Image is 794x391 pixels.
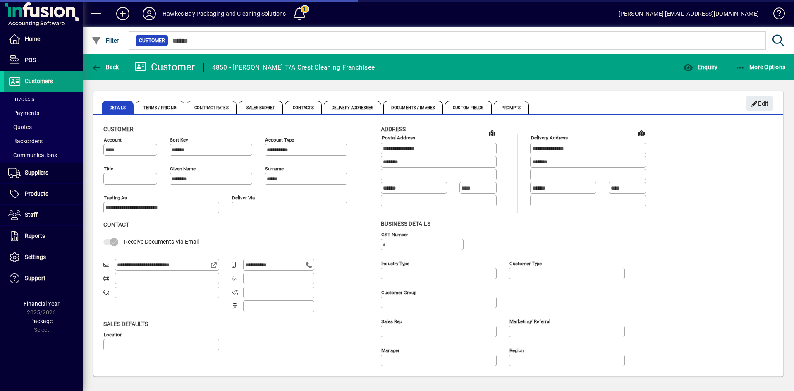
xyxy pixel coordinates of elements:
[25,190,48,197] span: Products
[8,138,43,144] span: Backorders
[163,7,286,20] div: Hawkes Bay Packaging and Cleaning Solutions
[4,50,83,71] a: POS
[24,300,60,307] span: Financial Year
[4,268,83,289] a: Support
[485,126,499,139] a: View on map
[751,97,769,110] span: Edit
[104,195,127,201] mat-label: Trading as
[683,64,717,70] span: Enquiry
[104,331,122,337] mat-label: Location
[383,101,443,114] span: Documents / Images
[8,110,39,116] span: Payments
[4,134,83,148] a: Backorders
[25,169,48,176] span: Suppliers
[8,96,34,102] span: Invoices
[381,318,402,324] mat-label: Sales rep
[4,120,83,134] a: Quotes
[25,78,53,84] span: Customers
[8,152,57,158] span: Communications
[509,347,524,353] mat-label: Region
[381,347,399,353] mat-label: Manager
[4,106,83,120] a: Payments
[735,64,786,70] span: More Options
[4,92,83,106] a: Invoices
[89,33,121,48] button: Filter
[381,221,430,227] span: Business details
[381,260,409,266] mat-label: Industry type
[110,6,136,21] button: Add
[4,205,83,225] a: Staff
[103,126,134,132] span: Customer
[103,321,148,327] span: Sales defaults
[104,166,113,172] mat-label: Title
[4,247,83,268] a: Settings
[170,137,188,143] mat-label: Sort key
[746,96,773,111] button: Edit
[170,166,196,172] mat-label: Given name
[265,166,284,172] mat-label: Surname
[4,29,83,50] a: Home
[134,60,195,74] div: Customer
[381,126,406,132] span: Address
[136,101,185,114] span: Terms / Pricing
[83,60,128,74] app-page-header-button: Back
[89,60,121,74] button: Back
[25,254,46,260] span: Settings
[232,195,255,201] mat-label: Deliver via
[381,289,416,295] mat-label: Customer group
[4,184,83,204] a: Products
[30,318,53,324] span: Package
[104,137,122,143] mat-label: Account
[25,36,40,42] span: Home
[4,163,83,183] a: Suppliers
[509,260,542,266] mat-label: Customer type
[635,126,648,139] a: View on map
[25,233,45,239] span: Reports
[4,226,83,247] a: Reports
[91,37,119,44] span: Filter
[102,101,134,114] span: Details
[139,36,165,45] span: Customer
[509,318,550,324] mat-label: Marketing/ Referral
[619,7,759,20] div: [PERSON_NAME] [EMAIL_ADDRESS][DOMAIN_NAME]
[324,101,382,114] span: Delivery Addresses
[187,101,236,114] span: Contract Rates
[8,124,32,130] span: Quotes
[494,101,529,114] span: Prompts
[25,57,36,63] span: POS
[4,148,83,162] a: Communications
[91,64,119,70] span: Back
[265,137,294,143] mat-label: Account Type
[239,101,283,114] span: Sales Budget
[681,60,720,74] button: Enquiry
[25,211,38,218] span: Staff
[212,61,375,74] div: 4850 - [PERSON_NAME] T/A Crest Cleaning Franchisee
[767,2,784,29] a: Knowledge Base
[733,60,788,74] button: More Options
[136,6,163,21] button: Profile
[124,238,199,245] span: Receive Documents Via Email
[381,231,408,237] mat-label: GST Number
[103,221,129,228] span: Contact
[25,275,45,281] span: Support
[445,101,491,114] span: Custom Fields
[285,101,322,114] span: Contacts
